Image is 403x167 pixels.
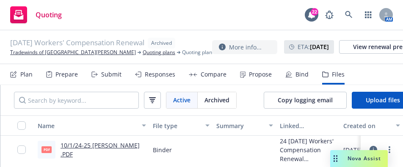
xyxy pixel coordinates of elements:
span: [DATE] [343,145,362,154]
a: Quoting [7,3,65,27]
input: Toggle Row Selected [17,145,26,154]
button: More info... [212,40,277,54]
span: Binder [153,145,172,154]
span: Quoting [36,11,62,18]
span: PDF [41,146,52,153]
span: Active [173,96,190,104]
input: Search by keyword... [14,92,139,109]
strong: [DATE] [310,43,329,51]
div: 24 [DATE] Workers' Compensation Renewal [280,137,337,163]
a: Report a Bug [321,6,338,23]
input: Select all [17,121,26,130]
a: more [384,145,395,155]
span: Archived [151,39,172,47]
span: Archived [204,96,229,104]
div: Name [38,121,137,130]
button: Nova Assist [330,150,388,167]
div: Created on [343,121,391,130]
div: Plan [20,71,33,78]
a: Switch app [360,6,377,23]
div: Files [332,71,345,78]
span: Quoting plan [182,49,212,56]
span: ETA : [298,42,329,51]
span: Nova Assist [348,155,381,162]
span: [DATE] Workers' Compensation Renewal [10,38,144,49]
button: File type [149,115,213,136]
button: Copy logging email [264,92,347,109]
div: 22 [311,8,318,16]
span: More info... [229,43,262,52]
div: Compare [201,71,226,78]
a: Search [340,6,357,23]
div: Linked associations [280,121,337,130]
span: Upload files [366,96,400,104]
div: Summary [216,121,264,130]
div: Drag to move [330,150,341,167]
div: Propose [249,71,272,78]
a: Quoting plans [143,49,175,56]
div: Responses [145,71,175,78]
button: Linked associations [276,115,340,136]
div: File type [153,121,200,130]
div: Submit [101,71,121,78]
div: Bind [295,71,309,78]
a: 10/1/24-25 [PERSON_NAME] .PDF [61,141,140,158]
div: Prepare [55,71,78,78]
a: Tradewinds of [GEOGRAPHIC_DATA][PERSON_NAME] [10,49,136,56]
button: Name [34,115,149,136]
button: Summary [213,115,276,136]
span: Copy logging email [278,96,333,104]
